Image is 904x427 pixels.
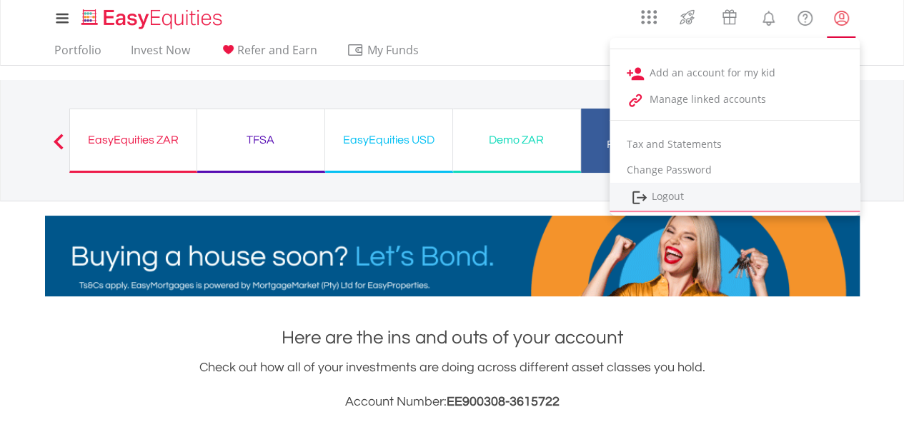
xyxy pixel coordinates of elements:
[590,117,700,137] div: Demo USD
[607,137,682,151] div: Funds to invest:
[610,86,860,113] a: Manage linked accounts
[76,2,228,31] a: Home page
[79,7,228,31] img: EasyEquities_Logo.png
[462,130,572,150] div: Demo ZAR
[45,325,860,351] h1: Here are the ins and outs of your account
[708,2,750,29] a: Vouchers
[610,183,860,212] a: Logout
[447,395,560,408] span: EE900308-3615722
[214,43,323,65] a: Refer and Earn
[610,131,860,157] a: Tax and Statements
[45,392,860,412] h3: Account Number:
[750,2,787,31] a: Notifications
[79,130,188,150] div: EasyEquities ZAR
[45,216,860,296] img: EasyMortage Promotion Banner
[206,130,316,150] div: TFSA
[347,41,440,59] span: My Funds
[632,2,666,25] a: AppsGrid
[787,2,823,31] a: FAQ's and Support
[610,60,860,86] a: Add an account for my kid
[334,130,444,150] div: EasyEquities USD
[125,43,196,65] a: Invest Now
[717,6,741,29] img: vouchers-v2.svg
[237,42,317,58] span: Refer and Earn
[675,6,699,29] img: thrive-v2.svg
[49,43,107,65] a: Portfolio
[823,2,860,34] a: My Profile
[45,358,860,412] div: Check out how all of your investments are doing across different asset classes you hold.
[610,157,860,183] a: Change Password
[641,9,657,25] img: grid-menu-icon.svg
